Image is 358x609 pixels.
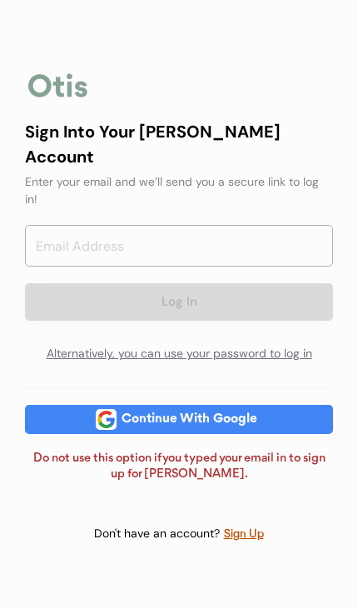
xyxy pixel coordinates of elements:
div: Continue With Google [117,413,262,426]
div: Sign Into Your [PERSON_NAME] Account [25,119,333,169]
div: Sign Up [223,525,265,544]
div: Don't have an account? [94,526,223,542]
div: Alternatively, you can use your password to log in [25,337,333,371]
div: Do not use this option if you typed your email in to sign up for [PERSON_NAME]. [25,451,333,483]
input: Email Address [25,225,333,267]
div: Enter your email and we’ll send you a secure link to log in! [25,173,333,208]
button: Log In [25,283,333,321]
